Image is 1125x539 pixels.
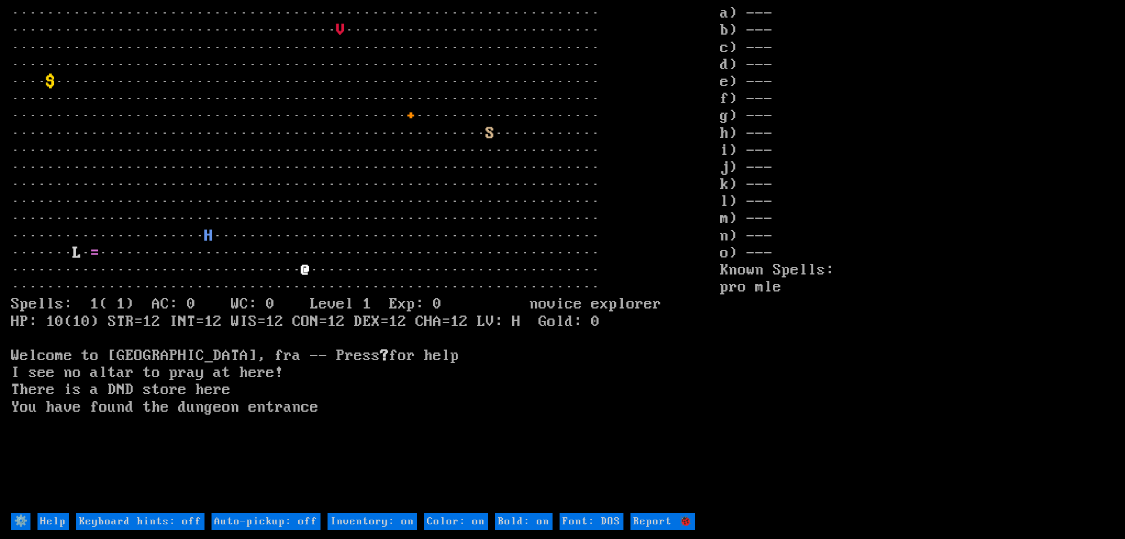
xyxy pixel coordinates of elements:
input: Report 🐞 [630,513,695,530]
font: $ [46,73,55,91]
input: Color: on [424,513,488,530]
input: ⚙️ [11,513,30,530]
input: Auto-pickup: off [212,513,321,530]
input: Bold: on [495,513,553,530]
input: Keyboard hints: off [76,513,204,530]
font: L [73,245,81,262]
font: H [204,228,213,245]
stats: a) --- b) --- c) --- d) --- e) --- f) --- g) --- h) --- i) --- j) --- k) --- l) --- m) --- n) ---... [720,5,1114,512]
input: Font: DOS [560,513,623,530]
input: Inventory: on [328,513,417,530]
input: Help [37,513,69,530]
font: S [486,125,495,143]
font: = [90,245,99,262]
font: + [407,107,415,125]
larn: ··································································· ·····························... [11,5,720,512]
font: @ [301,262,310,279]
b: ? [380,347,389,365]
font: V [336,22,345,39]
